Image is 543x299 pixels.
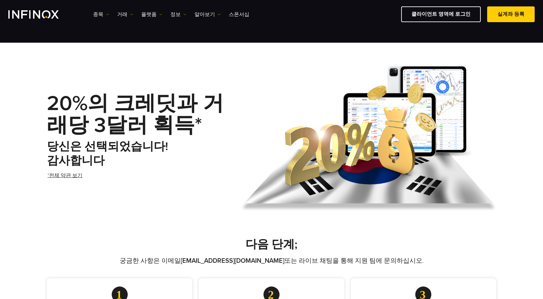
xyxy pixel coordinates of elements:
[229,11,249,18] a: 스폰서십
[194,11,221,18] a: 알아보기
[181,257,284,265] a: [EMAIL_ADDRESS][DOMAIN_NAME]
[47,140,236,168] h2: 당신은 선택되었습니다! 감사합니다
[117,11,133,18] a: 거래
[141,11,162,18] a: 플랫폼
[47,237,496,252] h2: 다음 단계;
[47,168,83,184] a: *전체 약관 보기
[8,10,74,19] a: INFINOX Logo
[93,11,109,18] a: 종목
[71,256,472,265] p: 궁금한 사항은 이메일 또는 라이브 채팅을 통해 지원 팀에 문의하십시오.
[170,11,186,18] a: 정보
[401,6,481,22] a: 클라이언트 영역에 로그인
[47,91,224,138] strong: 20%의 크레딧과 거래당 3달러 획득*
[487,6,535,22] a: 실계좌 등록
